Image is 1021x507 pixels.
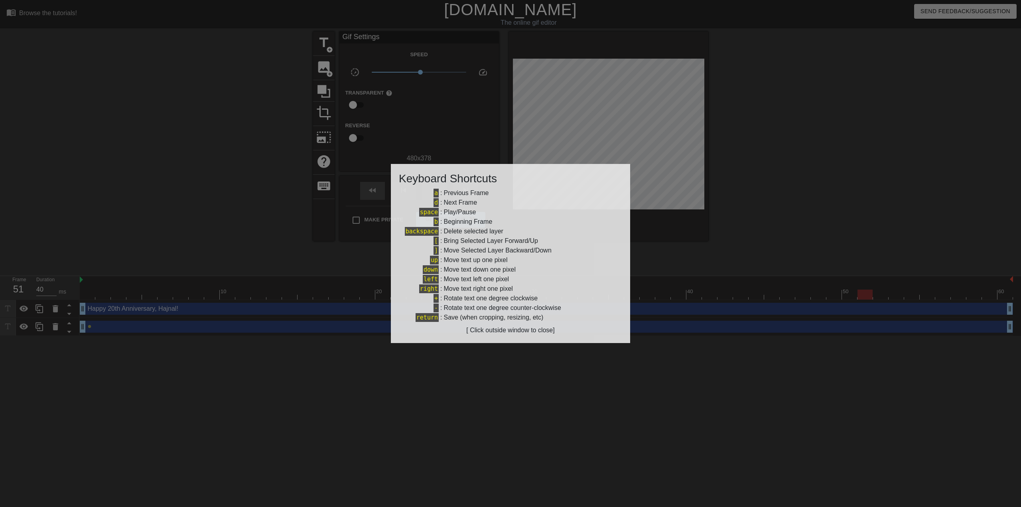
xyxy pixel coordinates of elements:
div: : [399,236,622,246]
div: Save (when cropping, resizing, etc) [443,313,543,322]
div: Beginning Frame [443,217,492,227]
div: Move text left one pixel [443,274,509,284]
span: return [416,313,439,322]
div: : [399,255,622,265]
span: b [434,217,439,226]
span: right [419,284,439,293]
div: : [399,188,622,198]
div: : [399,284,622,294]
span: [ [434,237,439,245]
div: Next Frame [443,198,477,207]
span: backspace [405,227,439,236]
div: Delete selected layer [443,227,503,236]
div: : [399,313,622,322]
div: : [399,207,622,217]
span: a [434,189,439,197]
div: Rotate text one degree clockwise [443,294,538,303]
div: Move text up one pixel [443,255,507,265]
span: up [430,256,439,264]
div: Move text down one pixel [443,265,516,274]
div: Previous Frame [443,188,489,198]
div: : [399,198,622,207]
div: Move Selected Layer Backward/Down [443,246,551,255]
div: Rotate text one degree counter-clockwise [443,303,561,313]
div: Bring Selected Layer Forward/Up [443,236,538,246]
span: ] [434,246,439,255]
h3: Keyboard Shortcuts [399,172,622,185]
div: Move text right one pixel [443,284,512,294]
div: [ Click outside window to close] [399,326,622,335]
span: space [419,208,439,217]
span: + [434,294,439,303]
span: left [423,275,439,284]
div: : [399,303,622,313]
div: : [399,274,622,284]
span: - [434,304,439,312]
div: : [399,246,622,255]
div: Play/Pause [443,207,476,217]
div: : [399,227,622,236]
div: : [399,294,622,303]
span: down [423,265,439,274]
div: : [399,265,622,274]
span: d [434,198,439,207]
div: : [399,217,622,227]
